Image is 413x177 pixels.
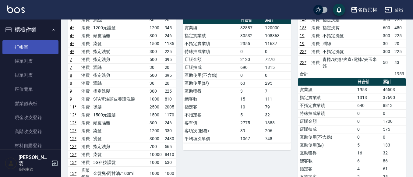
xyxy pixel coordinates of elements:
td: 395 [163,71,176,79]
td: 630 [163,158,176,166]
td: 10 [239,103,263,111]
td: 消費 [310,48,321,55]
td: 青捲/吹捲/夾直/電棒/夾玉米鬚 [321,55,381,70]
td: 店販金額 [298,117,356,125]
td: 5 [356,141,381,149]
a: 3 [70,17,72,22]
td: 消費 [80,16,92,24]
td: 2005 [163,103,176,111]
td: 消費 [80,79,92,87]
td: 2775 [239,119,263,127]
td: 指定實業績 [183,32,239,40]
td: 225 [393,16,406,24]
td: 206 [263,127,291,135]
td: 39 [239,127,263,135]
button: 登出 [382,4,406,16]
td: 指定客 [298,165,356,173]
td: 43 [393,55,406,70]
td: 客單價 [183,119,239,127]
td: 0 [381,109,406,117]
td: 1000 [148,95,163,103]
td: 消費 [80,32,92,40]
td: 20 [163,63,176,71]
td: 15 [239,95,263,103]
td: 500 [148,55,163,63]
a: 19 [300,33,305,38]
td: 30 [148,16,163,24]
td: 1953 [393,70,406,78]
td: 特殊抽成業績 [298,109,356,117]
td: 300 [381,32,393,40]
td: 頭皮隔離 [92,119,148,127]
td: 600 [381,24,393,32]
td: 225 [163,48,176,55]
td: 1000 [148,158,163,166]
th: 累計 [381,78,406,86]
td: 575 [381,125,406,133]
td: 63 [239,79,263,87]
td: 1200 [148,127,163,135]
td: 246 [163,32,176,40]
td: 2120 [239,55,263,63]
button: save [333,4,345,16]
td: 30 [148,63,163,71]
td: 225 [393,48,406,55]
td: 300 [381,16,393,24]
td: 互助使用(不含點) [298,133,356,141]
td: 潤絲 [321,40,381,48]
td: 不指定客 [183,111,239,119]
td: 消費 [80,111,92,119]
td: 61 [381,165,406,173]
td: 指定洗剪 [321,24,381,32]
td: 互助使用(點) [183,79,239,87]
a: 營業儀表板 [2,97,58,111]
td: 燙髮 [92,103,148,111]
td: 108363 [263,32,291,40]
td: 690 [239,63,263,71]
a: 材料自購登錄 [2,139,58,153]
td: 0 [356,117,381,125]
td: 互助使用(點) [298,141,356,149]
td: 4 [356,165,381,173]
td: 700 [148,143,163,150]
td: 消費 [80,71,92,79]
td: 11637 [263,40,291,48]
td: 消費 [80,135,92,143]
td: 300 [148,87,163,95]
td: 不指定洗髮 [321,32,381,40]
td: 46503 [381,86,406,94]
td: 消費 [310,32,321,40]
td: 消費 [80,95,92,103]
td: 0 [239,48,263,55]
td: 86 [381,157,406,165]
td: 潤絲 [92,63,148,71]
td: 消費 [80,150,92,158]
td: 0 [263,48,291,55]
td: 1200 [148,24,163,32]
td: 2500 [148,103,163,111]
td: 指定洗髮 [92,48,148,55]
td: 平均項次單價 [183,135,239,143]
td: 5G科技護髮 [92,158,148,166]
td: SPA菁油頭皮養護洗髮 [92,95,148,103]
td: 16 [356,149,381,157]
div: 名留民權 [358,6,377,14]
td: 300 [148,48,163,55]
td: 300 [381,48,393,55]
td: 特殊抽成業績 [183,48,239,55]
td: 1067 [239,135,263,143]
td: 6 [356,157,381,165]
a: 帳單列表 [2,54,58,68]
td: 1500 [148,40,163,48]
td: 5 [239,111,263,119]
td: 染髮 [92,150,148,158]
td: 945 [163,24,176,32]
td: 0 [263,71,291,79]
td: 395 [163,55,176,63]
img: Person [5,157,17,169]
td: 消費 [80,87,92,95]
td: 246 [163,119,176,127]
a: 打帳單 [2,40,58,54]
td: 消費 [310,55,321,70]
td: 指定洗剪 [92,71,148,79]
